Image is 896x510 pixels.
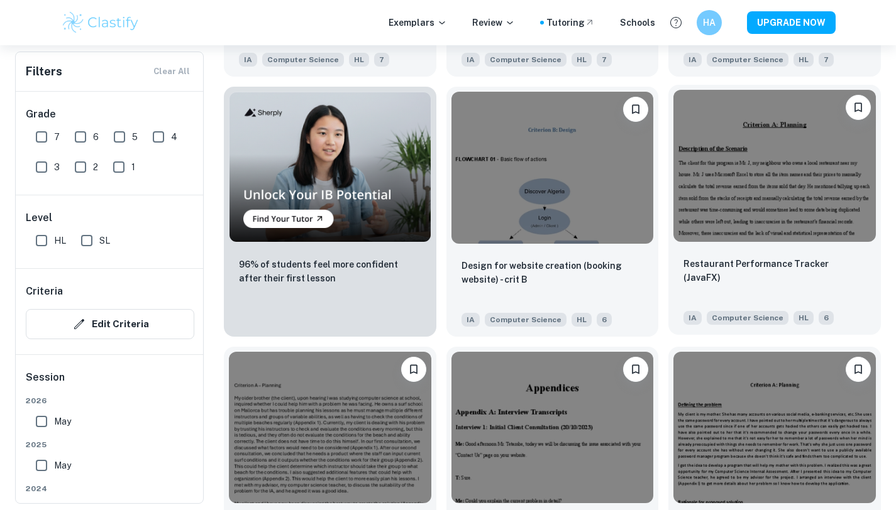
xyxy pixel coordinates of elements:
[61,10,141,35] img: Clastify logo
[846,95,871,120] button: Bookmark
[597,53,612,67] span: 7
[224,87,436,336] a: Thumbnail96% of students feel more confident after their first lesson
[620,16,655,30] a: Schools
[262,53,344,67] span: Computer Science
[132,130,138,144] span: 5
[462,53,480,67] span: IA
[794,311,814,325] span: HL
[26,284,63,299] h6: Criteria
[472,16,515,30] p: Review
[26,395,194,406] span: 2026
[462,313,480,327] span: IA
[819,53,834,67] span: 7
[451,92,654,243] img: Computer Science IA example thumbnail: Design for website creation (booking web
[26,210,194,225] h6: Level
[374,53,389,67] span: 7
[597,313,612,327] span: 6
[26,63,62,80] h6: Filters
[349,53,369,67] span: HL
[54,415,71,428] span: May
[26,309,194,339] button: Edit Criteria
[623,357,648,382] button: Bookmark
[451,352,654,503] img: Computer Science IA example thumbnail: ICAM ChatBot
[229,92,431,242] img: Thumbnail
[683,53,702,67] span: IA
[846,357,871,382] button: Bookmark
[54,234,66,247] span: HL
[668,87,881,336] a: BookmarkRestaurant Performance Tracker (JavaFX)IAComputer ScienceHL6
[54,458,71,472] span: May
[673,90,876,241] img: Computer Science IA example thumbnail: Restaurant Performance Tracker (JavaFX)
[707,53,788,67] span: Computer Science
[462,259,644,286] p: Design for website creation (booking website) - crit B
[229,352,431,503] img: Computer Science IA example thumbnail: Surf condition calculator java
[819,311,834,325] span: 6
[239,258,421,285] p: 96% of students feel more confident after their first lesson
[99,234,110,247] span: SL
[702,16,716,30] h6: HA
[26,439,194,450] span: 2025
[665,12,687,33] button: Help and Feedback
[131,160,135,174] span: 1
[26,483,194,494] span: 2024
[683,311,702,325] span: IA
[623,97,648,122] button: Bookmark
[171,130,177,144] span: 4
[747,11,836,34] button: UPGRADE NOW
[485,313,567,327] span: Computer Science
[93,130,99,144] span: 6
[707,311,788,325] span: Computer Science
[26,107,194,122] h6: Grade
[572,53,592,67] span: HL
[794,53,814,67] span: HL
[54,130,60,144] span: 7
[683,257,866,285] p: Restaurant Performance Tracker (JavaFX)
[26,370,194,395] h6: Session
[546,16,595,30] a: Tutoring
[697,10,722,35] button: HA
[673,352,876,503] img: Computer Science IA example thumbnail: Passwords App
[93,160,98,174] span: 2
[389,16,447,30] p: Exemplars
[401,357,426,382] button: Bookmark
[572,313,592,327] span: HL
[239,53,257,67] span: IA
[54,160,60,174] span: 3
[446,87,659,336] a: BookmarkDesign for website creation (booking website) - crit BIAComputer ScienceHL6
[485,53,567,67] span: Computer Science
